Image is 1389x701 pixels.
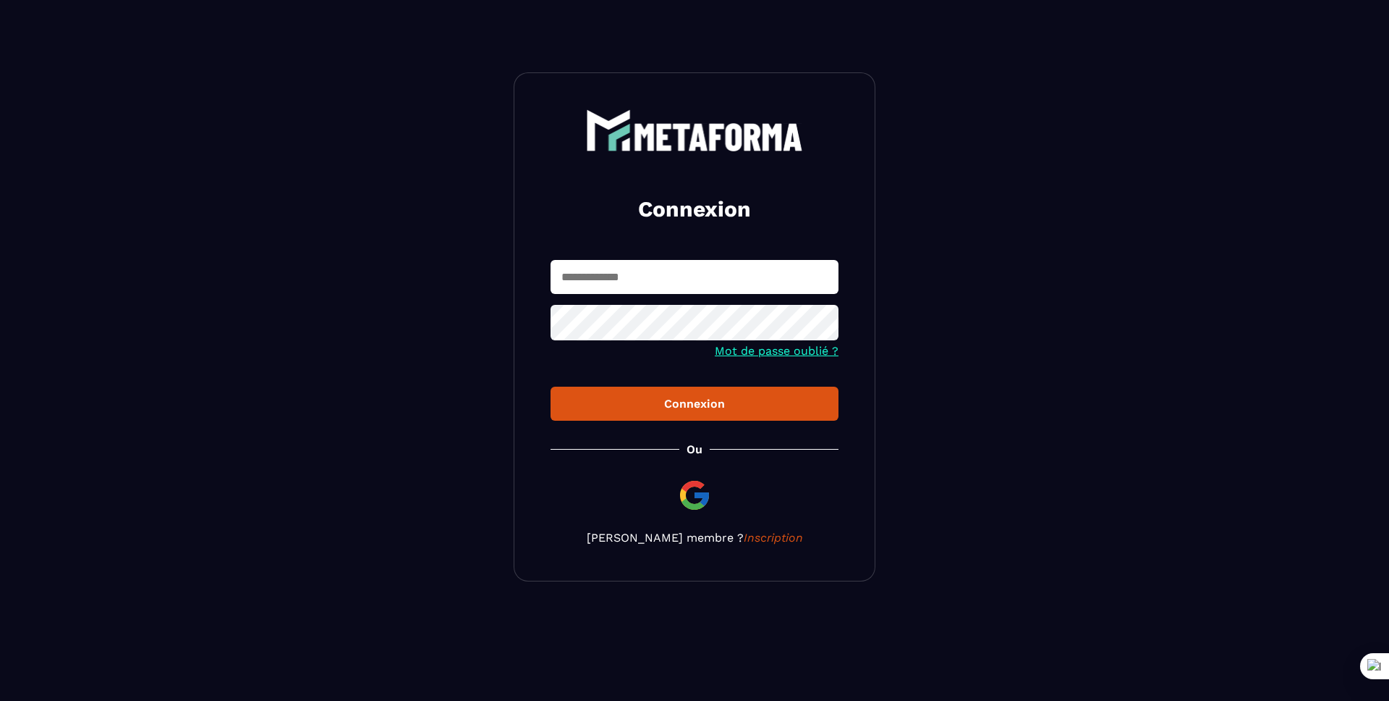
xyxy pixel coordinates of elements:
div: Connexion [562,397,827,411]
a: Inscription [744,531,803,545]
p: [PERSON_NAME] membre ? [551,531,838,545]
a: Mot de passe oublié ? [715,344,838,358]
img: google [677,478,712,513]
button: Connexion [551,387,838,421]
p: Ou [687,442,702,456]
h2: Connexion [568,195,821,224]
img: logo [586,109,803,151]
a: logo [551,109,838,151]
